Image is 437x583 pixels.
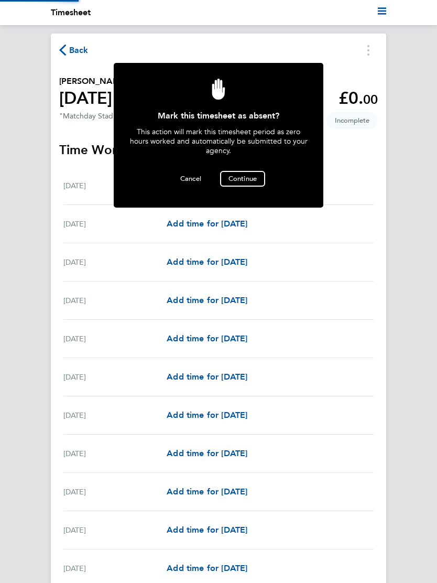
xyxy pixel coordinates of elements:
a: Add time for [DATE] [167,447,247,460]
span: Add time for [DATE] [167,487,247,496]
div: [DATE] [63,524,167,536]
span: Add time for [DATE] [167,295,247,305]
a: Add time for [DATE] [167,524,247,536]
h1: [DATE] - [DATE] [59,88,180,109]
div: This action will mark this timesheet period as zero hours worked and automatically be submitted t... [129,127,308,171]
a: Add time for [DATE] [167,332,247,345]
div: [DATE] [63,256,167,268]
span: Continue [228,174,257,183]
a: Add time for [DATE] [167,409,247,422]
span: Add time for [DATE] [167,372,247,382]
button: Timesheets Menu [359,42,378,58]
a: Add time for [DATE] [167,562,247,575]
div: [DATE] [63,332,167,345]
a: Add time for [DATE] [167,256,247,268]
li: Timesheet [51,6,91,19]
div: [DATE] [63,409,167,422]
a: Add time for [DATE] [167,371,247,383]
h3: Time Worked [59,142,378,158]
a: Add time for [DATE] [167,218,247,230]
div: [DATE] [63,447,167,460]
div: Mark this timesheet as absent? [129,110,308,127]
span: Add time for [DATE] [167,525,247,535]
span: Add time for [DATE] [167,219,247,229]
span: Add time for [DATE] [167,257,247,267]
button: Back [59,44,89,57]
div: [DATE] [63,294,167,307]
span: Add time for [DATE] [167,410,247,420]
a: Add time for [DATE] [167,294,247,307]
a: Add time for [DATE] [167,485,247,498]
div: [DATE] [63,371,167,383]
app-decimal: £0. [338,88,378,108]
span: This timesheet is Incomplete. [326,112,378,129]
button: Cancel [172,171,210,187]
span: Add time for [DATE] [167,333,247,343]
div: [DATE] [63,218,167,230]
span: Add time for [DATE] [167,563,247,573]
div: [DATE] [63,179,167,192]
div: [DATE] [63,562,167,575]
div: "Matchday Stadium Assistant" at "[GEOGRAPHIC_DATA]" [59,112,253,121]
span: Cancel [180,174,201,183]
span: Back [69,44,89,57]
span: Add time for [DATE] [167,448,247,458]
div: [DATE] [63,485,167,498]
span: 00 [363,92,378,107]
button: Continue [220,171,265,187]
h2: [PERSON_NAME] Timesheet [59,75,180,88]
